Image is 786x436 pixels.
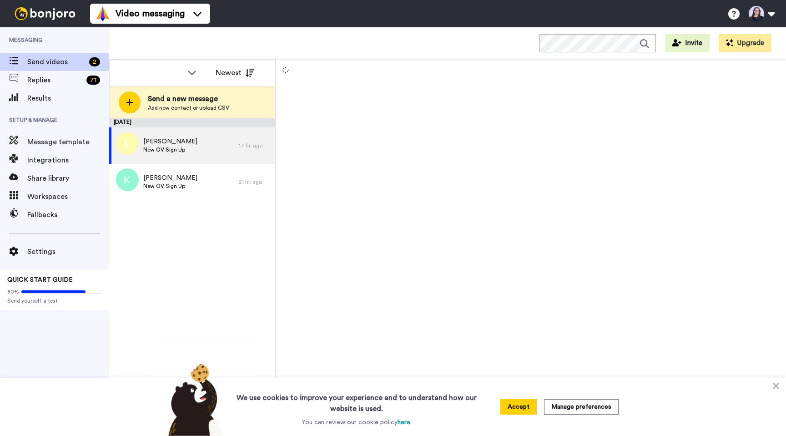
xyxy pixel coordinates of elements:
button: Manage preferences [544,399,619,415]
span: Send videos [27,56,86,67]
span: Message template [27,137,109,147]
button: Newest [209,64,261,82]
p: You can review our cookie policy . [302,418,412,427]
img: bear-with-cookie.png [160,363,227,436]
div: 21 hr. ago [239,178,271,186]
a: here [398,419,410,426]
span: [PERSON_NAME] [143,137,197,146]
img: bj-logo-header-white.svg [11,7,79,20]
div: 2 [89,57,100,66]
span: Results [27,93,109,104]
div: 17 hr. ago [239,142,271,149]
span: Video messaging [116,7,185,20]
span: Send yourself a test [7,297,102,304]
span: Fallbacks [27,209,109,220]
div: [DATE] [109,118,275,127]
span: New OV Sign Up [143,183,197,190]
span: Settings [27,246,109,257]
button: Accept [500,399,537,415]
img: k.png [116,168,139,191]
img: vm-color.svg [96,6,110,21]
button: Invite [665,34,710,52]
span: Send a new message [148,93,229,104]
span: 80% [7,288,19,295]
span: New OV Sign Up [143,146,197,153]
span: [PERSON_NAME] [143,173,197,183]
span: Integrations [27,155,109,166]
div: 71 [86,76,100,85]
span: Replies [27,75,83,86]
button: Upgrade [719,34,771,52]
span: QUICK START GUIDE [7,277,73,283]
h3: We use cookies to improve your experience and to understand how our website is used. [227,387,486,414]
img: l.png [116,132,139,155]
span: Share library [27,173,109,184]
span: Workspaces [27,191,109,202]
span: Add new contact or upload CSV [148,104,229,112]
